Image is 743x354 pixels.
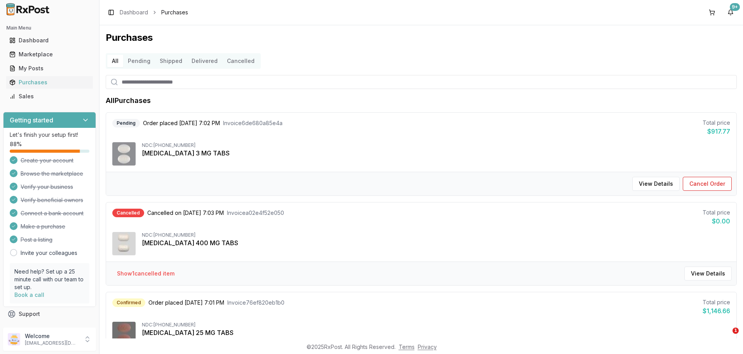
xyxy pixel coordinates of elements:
div: Purchases [9,78,90,86]
div: Marketplace [9,51,90,58]
div: $917.77 [703,127,730,136]
span: Make a purchase [21,223,65,230]
div: Total price [703,209,730,216]
button: Marketplace [3,48,96,61]
div: Cancelled [112,209,144,217]
h3: Getting started [10,115,53,125]
span: Invoice a02e4f52e050 [227,209,284,217]
div: [MEDICAL_DATA] 25 MG TABS [142,328,730,337]
div: Confirmed [112,298,145,307]
button: Pending [123,55,155,67]
span: 1 [733,328,739,334]
iframe: Intercom live chat [717,328,735,346]
span: Invoice 6de680a85e4a [223,119,283,127]
p: Need help? Set up a 25 minute call with our team to set up. [14,268,85,291]
div: $1,146.66 [703,306,730,316]
button: Delivered [187,55,222,67]
img: Movantik 25 MG TABS [112,322,136,345]
span: Create your account [21,157,73,164]
h1: All Purchases [106,95,151,106]
span: Order placed [DATE] 7:02 PM [143,119,220,127]
span: Browse the marketplace [21,170,83,178]
button: Support [3,307,96,321]
span: Verify beneficial owners [21,196,83,204]
div: $0.00 [703,216,730,226]
h2: Main Menu [6,25,93,31]
div: Total price [703,119,730,127]
a: Privacy [418,344,437,350]
div: [MEDICAL_DATA] 3 MG TABS [142,148,730,158]
button: All [107,55,123,67]
span: Post a listing [21,236,52,244]
button: Dashboard [3,34,96,47]
div: [MEDICAL_DATA] 400 MG TABS [142,238,730,248]
div: Dashboard [9,37,90,44]
div: NDC: [PHONE_NUMBER] [142,142,730,148]
img: Rybelsus 3 MG TABS [112,142,136,166]
button: Feedback [3,321,96,335]
button: View Details [684,267,732,281]
button: Cancelled [222,55,259,67]
span: Verify your business [21,183,73,191]
span: Order placed [DATE] 7:01 PM [148,299,224,307]
button: 9+ [724,6,737,19]
img: User avatar [8,333,20,345]
button: Purchases [3,76,96,89]
p: Let's finish your setup first! [10,131,89,139]
div: NDC: [PHONE_NUMBER] [142,232,730,238]
a: Terms [399,344,415,350]
div: My Posts [9,65,90,72]
button: Sales [3,90,96,103]
a: Purchases [6,75,93,89]
a: Invite your colleagues [21,249,77,257]
img: RxPost Logo [3,3,53,16]
a: Sales [6,89,93,103]
span: Connect a bank account [21,209,84,217]
div: Sales [9,92,90,100]
nav: breadcrumb [120,9,188,16]
button: Shipped [155,55,187,67]
span: Purchases [161,9,188,16]
button: Show1more item [142,337,199,351]
a: Marketplace [6,47,93,61]
button: Show1cancelled item [111,267,181,281]
div: NDC: [PHONE_NUMBER] [142,322,730,328]
a: Dashboard [6,33,93,47]
a: My Posts [6,61,93,75]
button: View Details [632,177,680,191]
div: 9+ [730,3,740,11]
p: Welcome [25,332,79,340]
span: Feedback [19,324,45,332]
h1: Purchases [106,31,737,44]
div: Total price [703,298,730,306]
button: My Posts [3,62,96,75]
div: Pending [112,119,140,127]
span: Invoice 76ef820eb1b0 [227,299,284,307]
a: Book a call [14,291,44,298]
span: Cancelled on [DATE] 7:03 PM [147,209,224,217]
button: Cancel Order [683,177,732,191]
a: Dashboard [120,9,148,16]
span: 88 % [10,140,22,148]
p: [EMAIL_ADDRESS][DOMAIN_NAME] [25,340,79,346]
img: Multaq 400 MG TABS [112,232,136,255]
